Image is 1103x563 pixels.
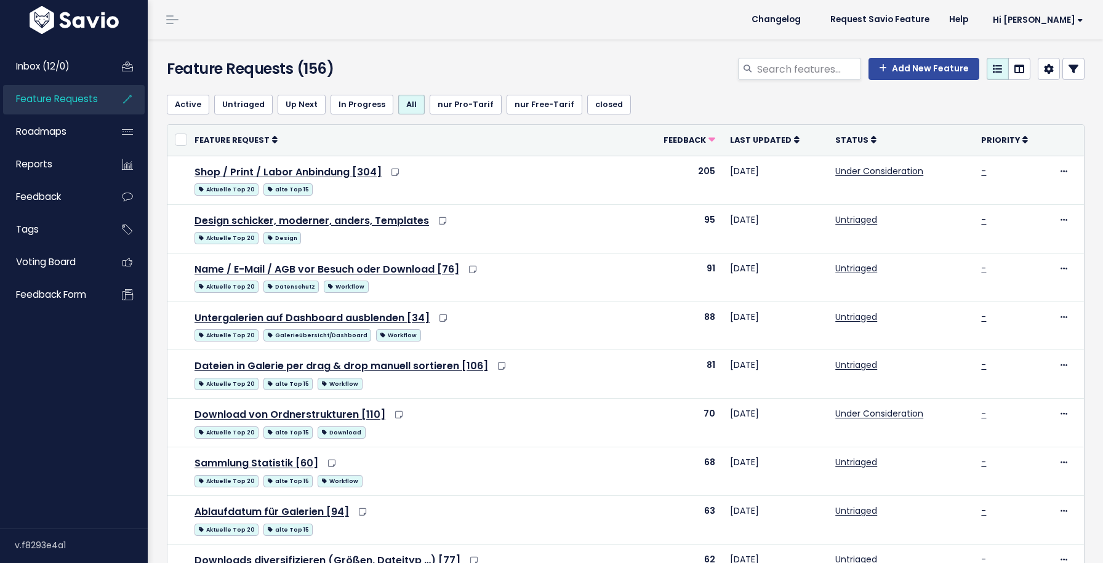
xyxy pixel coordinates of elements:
[939,10,978,29] a: Help
[15,529,148,561] div: v.f8293e4a1
[167,95,209,114] a: Active
[835,359,877,371] a: Untriaged
[16,158,52,170] span: Reports
[195,521,259,537] a: Aktuelle Top 20
[3,150,102,178] a: Reports
[16,60,70,73] span: Inbox (12/0)
[430,95,502,114] a: nur Pro-Tarif
[195,456,318,470] a: Sammlung Statistik [60]
[318,424,365,439] a: Download
[195,424,259,439] a: Aktuelle Top 20
[723,447,828,496] td: [DATE]
[664,134,715,146] a: Feedback
[640,156,723,204] td: 205
[587,95,631,114] a: closed
[318,475,362,487] span: Workflow
[195,262,459,276] a: Name / E-Mail / AGB vor Besuch oder Download [76]
[376,327,420,342] a: Workflow
[868,58,979,80] a: Add New Feature
[263,524,313,536] span: alte Top 15
[723,350,828,399] td: [DATE]
[318,473,362,488] a: Workflow
[981,262,986,274] a: -
[167,95,1085,114] ul: Filter feature requests
[3,52,102,81] a: Inbox (12/0)
[3,248,102,276] a: Voting Board
[318,375,362,391] a: Workflow
[263,230,301,245] a: Design
[640,253,723,301] td: 91
[263,521,313,537] a: alte Top 15
[820,10,939,29] a: Request Savio Feature
[3,183,102,211] a: Feedback
[835,456,877,468] a: Untriaged
[324,281,368,293] span: Workflow
[835,505,877,517] a: Untriaged
[331,95,393,114] a: In Progress
[16,125,66,138] span: Roadmaps
[263,426,313,439] span: alte Top 15
[195,214,429,228] a: Design schicker, moderner, anders, Templates
[3,281,102,309] a: Feedback form
[835,165,923,177] a: Under Consideration
[318,426,365,439] span: Download
[26,6,122,34] img: logo-white.9d6f32f41409.svg
[723,253,828,301] td: [DATE]
[981,134,1028,146] a: Priority
[195,232,259,244] span: Aktuelle Top 20
[16,190,61,203] span: Feedback
[640,447,723,496] td: 68
[981,214,986,226] a: -
[752,15,801,24] span: Changelog
[723,496,828,545] td: [DATE]
[263,475,313,487] span: alte Top 15
[978,10,1093,30] a: Hi [PERSON_NAME]
[195,359,488,373] a: Dateien in Galerie per drag & drop manuell sortieren [106]
[263,181,313,196] a: alte Top 15
[195,473,259,488] a: Aktuelle Top 20
[981,135,1020,145] span: Priority
[981,165,986,177] a: -
[376,329,420,341] span: Workflow
[263,424,313,439] a: alte Top 15
[640,204,723,253] td: 95
[835,135,868,145] span: Status
[195,426,259,439] span: Aktuelle Top 20
[835,407,923,420] a: Under Consideration
[324,278,368,293] a: Workflow
[640,496,723,545] td: 63
[640,350,723,399] td: 81
[981,505,986,517] a: -
[195,165,382,179] a: Shop / Print / Labor Anbindung [304]
[640,301,723,350] td: 88
[730,134,800,146] a: Last Updated
[167,58,460,80] h4: Feature Requests (156)
[993,15,1083,25] span: Hi [PERSON_NAME]
[723,156,828,204] td: [DATE]
[664,135,706,145] span: Feedback
[835,311,877,323] a: Untriaged
[507,95,582,114] a: nur Free-Tarif
[195,134,278,146] a: Feature Request
[195,327,259,342] a: Aktuelle Top 20
[195,281,259,293] span: Aktuelle Top 20
[214,95,273,114] a: Untriaged
[3,85,102,113] a: Feature Requests
[730,135,792,145] span: Last Updated
[195,230,259,245] a: Aktuelle Top 20
[318,378,362,390] span: Workflow
[640,399,723,447] td: 70
[16,255,76,268] span: Voting Board
[981,311,986,323] a: -
[263,378,313,390] span: alte Top 15
[723,399,828,447] td: [DATE]
[723,301,828,350] td: [DATE]
[835,262,877,274] a: Untriaged
[3,215,102,244] a: Tags
[263,278,319,293] a: Datenschutz
[195,524,259,536] span: Aktuelle Top 20
[981,407,986,420] a: -
[756,58,861,80] input: Search features...
[835,134,876,146] a: Status
[16,92,98,105] span: Feature Requests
